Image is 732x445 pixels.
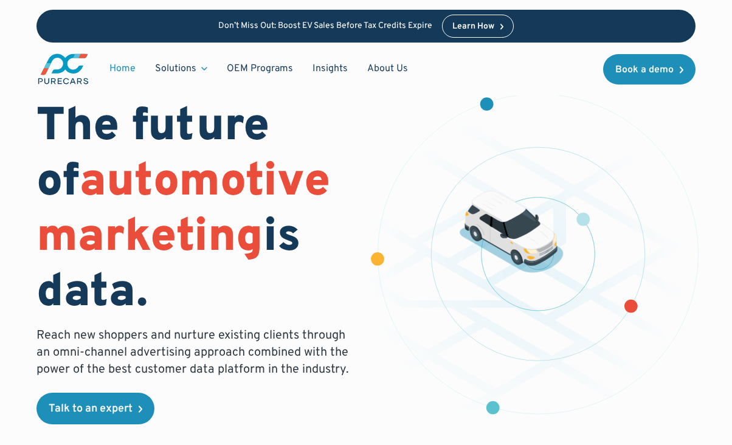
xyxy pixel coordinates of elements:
[100,57,145,80] a: Home
[460,190,564,272] img: illustration of a vehicle
[603,54,696,85] a: Book a demo
[49,404,133,415] div: Talk to an expert
[145,57,217,80] div: Solutions
[36,52,90,86] img: purecars logo
[217,57,303,80] a: OEM Programs
[36,327,351,378] p: Reach new shoppers and nurture existing clients through an omni-channel advertising approach comb...
[615,65,674,75] div: Book a demo
[36,393,154,424] a: Talk to an expert
[442,15,514,38] a: Learn How
[452,22,494,31] div: Learn How
[36,100,351,322] h1: The future of is data.
[303,57,357,80] a: Insights
[218,21,432,32] p: Don’t Miss Out: Boost EV Sales Before Tax Credits Expire
[36,52,90,86] a: main
[357,57,418,80] a: About Us
[155,62,196,75] div: Solutions
[36,154,330,267] span: automotive marketing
